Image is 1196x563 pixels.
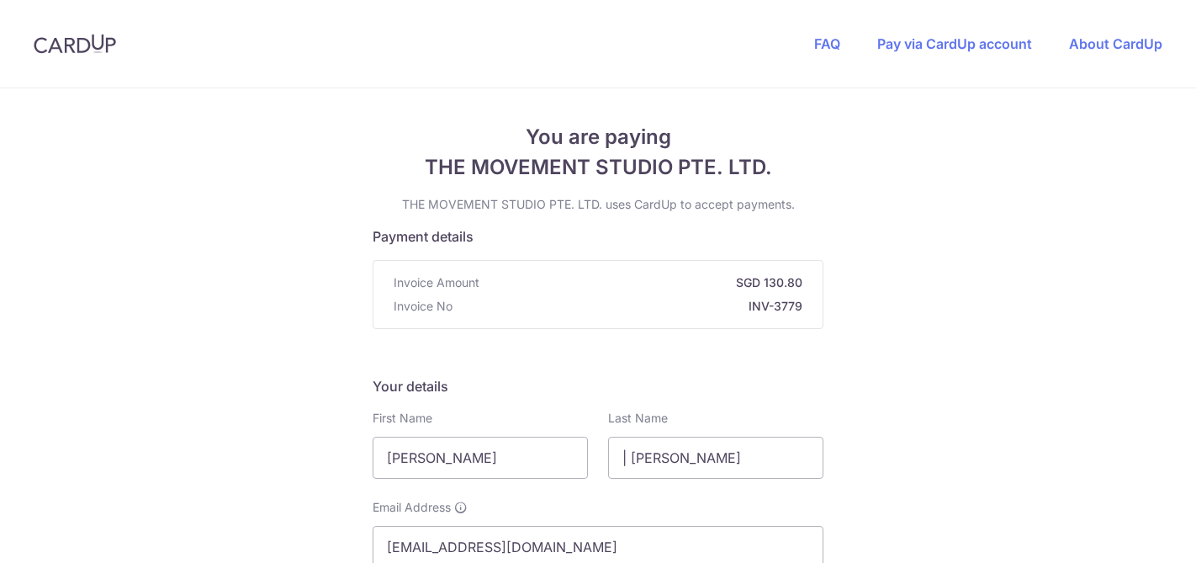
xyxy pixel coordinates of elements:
img: CardUp [34,34,116,54]
input: First name [373,437,588,479]
a: FAQ [814,35,840,52]
span: Invoice Amount [394,274,479,291]
h5: Your details [373,376,823,396]
span: Email Address [373,499,451,516]
strong: INV-3779 [459,298,802,315]
a: About CardUp [1069,35,1162,52]
a: Pay via CardUp account [877,35,1032,52]
span: THE MOVEMENT STUDIO PTE. LTD. [373,152,823,183]
h5: Payment details [373,226,823,247]
label: Last Name [608,410,668,427]
span: You are paying [373,122,823,152]
input: Last name [608,437,823,479]
label: First Name [373,410,432,427]
span: Invoice No [394,298,452,315]
p: THE MOVEMENT STUDIO PTE. LTD. uses CardUp to accept payments. [373,196,823,213]
strong: SGD 130.80 [486,274,802,291]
